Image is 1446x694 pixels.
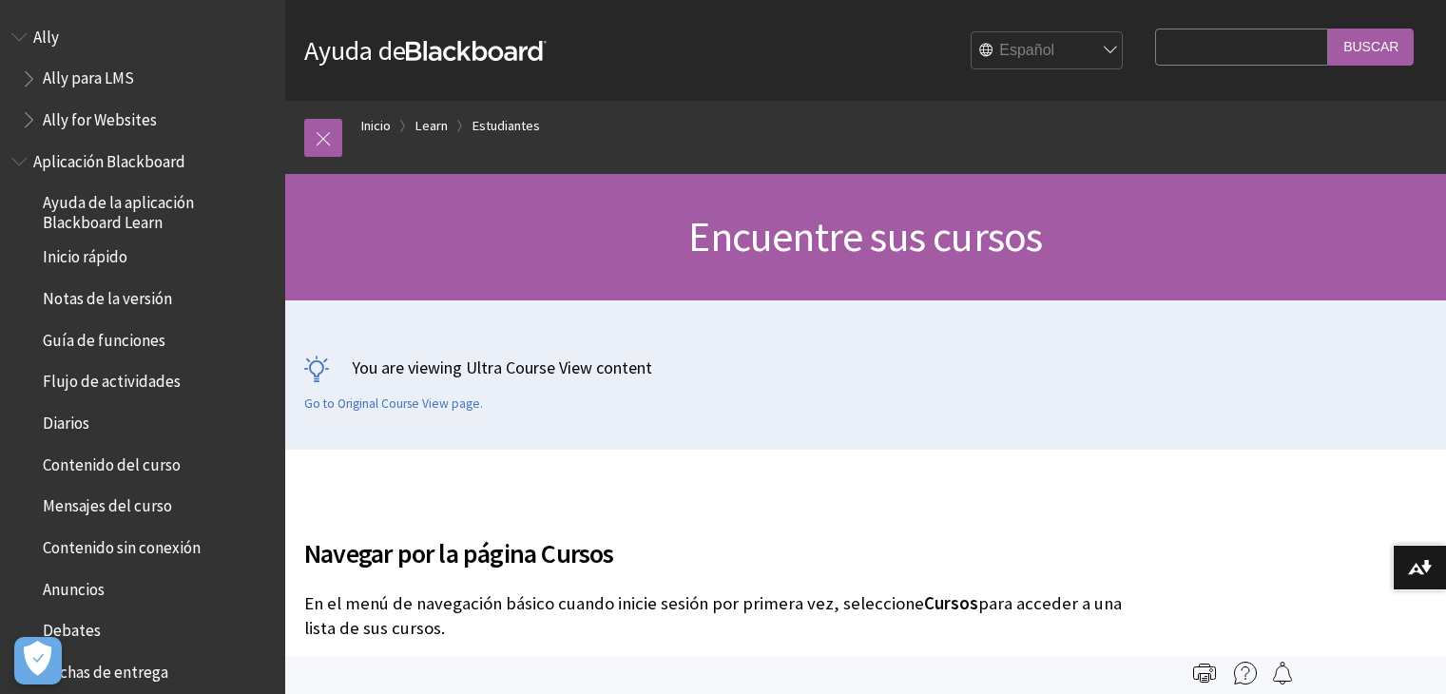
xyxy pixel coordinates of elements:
[33,145,185,171] span: Aplicación Blackboard
[43,531,201,557] span: Contenido sin conexión
[304,356,1427,379] p: You are viewing Ultra Course View content
[415,114,448,138] a: Learn
[43,407,89,433] span: Diarios
[304,591,1146,641] p: En el menú de navegación básico cuando inicie sesión por primera vez, seleccione para acceder a u...
[972,32,1124,70] select: Site Language Selector
[304,33,547,67] a: Ayuda deBlackboard
[43,615,101,641] span: Debates
[43,449,181,474] span: Contenido del curso
[304,395,483,413] a: Go to Original Course View page.
[33,21,59,47] span: Ally
[1271,662,1294,684] img: Follow this page
[361,114,391,138] a: Inicio
[688,210,1042,262] span: Encuentre sus cursos
[43,104,157,129] span: Ally for Websites
[14,637,62,684] button: Abrir preferencias
[43,282,172,308] span: Notas de la versión
[43,573,105,599] span: Anuncios
[406,41,547,61] strong: Blackboard
[1193,662,1216,684] img: Print
[924,592,978,614] span: Cursos
[43,656,168,682] span: Fechas de entrega
[43,187,272,232] span: Ayuda de la aplicación Blackboard Learn
[43,366,181,392] span: Flujo de actividades
[43,241,127,267] span: Inicio rápido
[43,63,134,88] span: Ally para LMS
[43,491,172,516] span: Mensajes del curso
[1234,662,1257,684] img: More help
[1328,29,1414,66] input: Buscar
[43,324,165,350] span: Guía de funciones
[11,21,274,136] nav: Book outline for Anthology Ally Help
[472,114,540,138] a: Estudiantes
[304,511,1146,573] h2: Navegar por la página Cursos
